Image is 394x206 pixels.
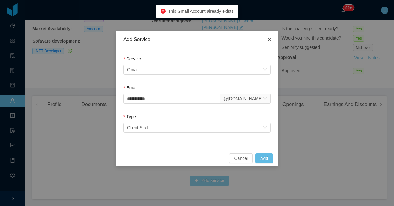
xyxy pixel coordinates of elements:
i: icon: close [267,37,272,42]
div: @jobsity.com [223,94,263,103]
button: Close [261,31,278,49]
span: This Gmail Account already exists [168,9,233,14]
label: Email [123,85,137,90]
label: Service [123,56,141,61]
label: Type [123,114,136,119]
div: Client Staff [127,123,148,132]
input: Email [123,94,220,104]
i: icon: down [263,97,267,101]
div: Add Service [123,36,271,43]
button: Add [255,153,273,163]
i: icon: down [263,68,267,72]
div: Gmail [127,65,139,74]
i: icon: close-circle [161,9,166,14]
button: Cancel [229,153,253,163]
i: icon: down [263,126,267,130]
